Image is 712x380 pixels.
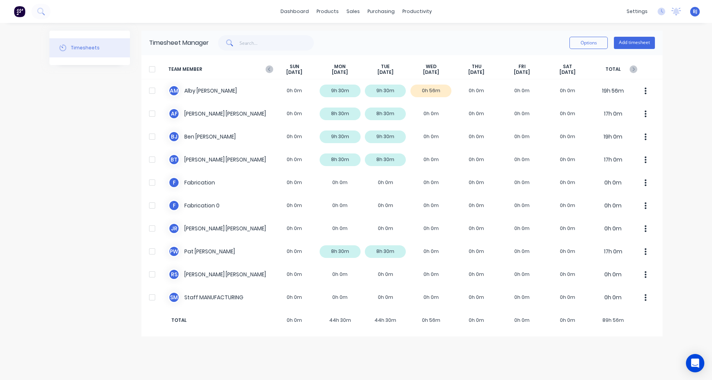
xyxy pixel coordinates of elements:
[240,35,314,51] input: Search...
[381,64,390,70] span: TUE
[277,6,313,17] a: dashboard
[286,69,302,75] span: [DATE]
[514,69,530,75] span: [DATE]
[317,317,363,324] span: 44h 30m
[545,317,591,324] span: 0h 0m
[408,317,454,324] span: 0h 56m
[614,37,655,49] button: Add timesheet
[334,64,346,70] span: MON
[168,64,272,75] span: TEAM MEMBER
[518,64,526,70] span: FRI
[71,44,100,51] div: Timesheets
[623,6,651,17] div: settings
[590,64,636,75] span: TOTAL
[399,6,436,17] div: productivity
[472,64,481,70] span: THU
[364,6,399,17] div: purchasing
[290,64,299,70] span: SUN
[343,6,364,17] div: sales
[332,69,348,75] span: [DATE]
[14,6,25,17] img: Factory
[272,317,317,324] span: 0h 0m
[313,6,343,17] div: products
[423,69,439,75] span: [DATE]
[454,317,499,324] span: 0h 0m
[590,317,636,324] span: 89h 56m
[686,354,704,372] div: Open Intercom Messenger
[149,38,209,47] div: Timesheet Manager
[559,69,576,75] span: [DATE]
[363,317,408,324] span: 44h 30m
[499,317,545,324] span: 0h 0m
[563,64,572,70] span: SAT
[693,8,697,15] span: BJ
[377,69,394,75] span: [DATE]
[468,69,484,75] span: [DATE]
[569,37,608,49] button: Options
[168,317,272,324] span: TOTAL
[426,64,436,70] span: WED
[49,38,130,57] button: Timesheets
